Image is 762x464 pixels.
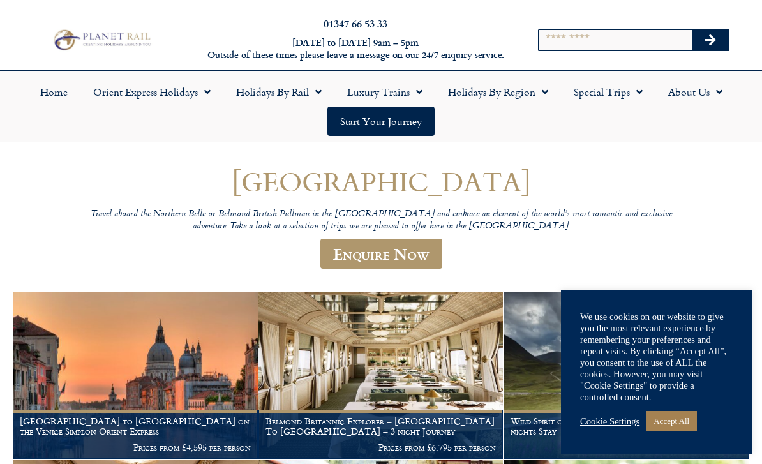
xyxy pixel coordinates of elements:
h6: [DATE] to [DATE] 9am – 5pm Outside of these times please leave a message on our 24/7 enquiry serv... [206,37,505,61]
h1: [GEOGRAPHIC_DATA] [75,167,687,197]
p: Travel aboard the Northern Belle or Belmond British Pullman in the [GEOGRAPHIC_DATA] and embrace ... [75,209,687,232]
a: About Us [655,77,735,107]
a: 01347 66 53 33 [324,16,387,31]
a: Home [27,77,80,107]
a: Cookie Settings [580,415,639,427]
p: Prices from £6,795 per person [265,442,497,453]
button: Search [692,30,729,50]
a: Special Trips [561,77,655,107]
a: Belmond Britannic Explorer – [GEOGRAPHIC_DATA] To [GEOGRAPHIC_DATA] – 3 night Journey Prices from... [258,292,504,460]
div: We use cookies on our website to give you the most relevant experience by remembering your prefer... [580,311,733,403]
a: Orient Express Holidays [80,77,223,107]
h1: Belmond Britannic Explorer – [GEOGRAPHIC_DATA] To [GEOGRAPHIC_DATA] – 3 night Journey [265,416,497,437]
nav: Menu [6,77,756,136]
a: Holidays by Rail [223,77,334,107]
img: Orient Express Special Venice compressed [13,292,258,459]
p: Prices from £4,595 per person [20,442,251,453]
h1: Wild Spirit of Scotland on The Royal Scotsman - 4 nights Stay [511,416,742,437]
h1: [GEOGRAPHIC_DATA] to [GEOGRAPHIC_DATA] on the Venice Simplon Orient Express [20,416,251,437]
a: Wild Spirit of Scotland on The Royal Scotsman - 4 nights Stay Prices from £8,195 per person [504,292,749,460]
a: Start your Journey [327,107,435,136]
a: Holidays by Region [435,77,561,107]
a: Luxury Trains [334,77,435,107]
a: [GEOGRAPHIC_DATA] to [GEOGRAPHIC_DATA] on the Venice Simplon Orient Express Prices from £4,595 pe... [13,292,258,460]
a: Accept All [646,411,697,431]
a: Enquire Now [320,239,442,269]
p: Prices from £8,195 per person [511,442,742,453]
img: Planet Rail Train Holidays Logo [50,27,153,53]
